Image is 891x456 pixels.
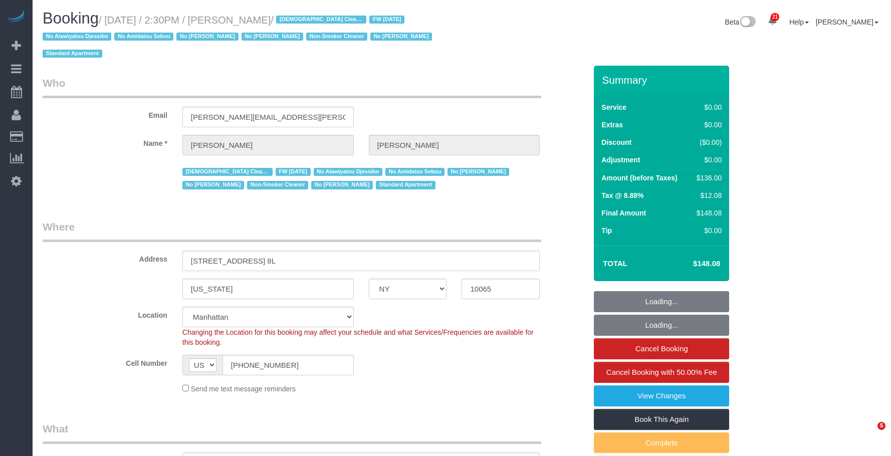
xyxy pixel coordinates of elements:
[606,368,717,376] span: Cancel Booking with 50.00% Fee
[663,260,720,268] h4: $148.08
[369,135,540,155] input: Last Name
[182,328,534,346] span: Changing the Location for this booking may affect your schedule and what Services/Frequencies are...
[594,338,729,359] a: Cancel Booking
[6,10,26,24] img: Automaid Logo
[376,181,435,189] span: Standard Apartment
[601,208,646,218] label: Final Amount
[176,33,238,41] span: No [PERSON_NAME]
[43,219,541,242] legend: Where
[35,107,175,120] label: Email
[725,18,756,26] a: Beta
[763,10,782,32] a: 21
[314,168,382,176] span: No Alawiyatou Djessibo
[276,168,311,176] span: FW [DATE]
[594,409,729,430] a: Book This Again
[789,18,809,26] a: Help
[603,259,627,268] strong: Total
[369,16,404,24] span: FW [DATE]
[693,102,722,112] div: $0.00
[43,15,435,60] small: / [DATE] / 2:30PM / [PERSON_NAME]
[601,173,677,183] label: Amount (before Taxes)
[247,181,308,189] span: Non-Smoker Cleaner
[594,362,729,383] a: Cancel Booking with 50.00% Fee
[182,135,354,155] input: First Name
[311,181,373,189] span: No [PERSON_NAME]
[739,16,756,29] img: New interface
[602,74,724,86] h3: Summary
[182,279,354,299] input: City
[191,385,296,393] span: Send me text message reminders
[601,120,623,130] label: Extras
[594,385,729,406] a: View Changes
[693,120,722,130] div: $0.00
[693,173,722,183] div: $136.00
[385,168,444,176] span: No Amidatou Sebou
[693,190,722,200] div: $12.08
[35,135,175,148] label: Name *
[182,107,354,127] input: Email
[448,168,509,176] span: No [PERSON_NAME]
[43,421,541,444] legend: What
[601,102,626,112] label: Service
[35,307,175,320] label: Location
[771,13,779,21] span: 21
[114,33,173,41] span: No Amidatou Sebou
[35,355,175,368] label: Cell Number
[242,33,303,41] span: No [PERSON_NAME]
[370,33,432,41] span: No [PERSON_NAME]
[693,137,722,147] div: ($0.00)
[43,10,99,27] span: Booking
[35,251,175,264] label: Address
[276,16,366,24] span: [DEMOGRAPHIC_DATA] Cleaner
[462,279,540,299] input: Zip Code
[601,190,643,200] label: Tax @ 8.88%
[693,208,722,218] div: $148.08
[601,155,640,165] label: Adjustment
[43,76,541,98] legend: Who
[816,18,878,26] a: [PERSON_NAME]
[857,422,881,446] iframe: Intercom live chat
[601,137,631,147] label: Discount
[222,355,354,375] input: Cell Number
[693,225,722,236] div: $0.00
[693,155,722,165] div: $0.00
[43,50,102,58] span: Standard Apartment
[43,33,111,41] span: No Alawiyatou Djessibo
[877,422,885,430] span: 5
[182,181,244,189] span: No [PERSON_NAME]
[43,15,435,60] span: /
[601,225,612,236] label: Tip
[182,168,273,176] span: [DEMOGRAPHIC_DATA] Cleaner
[306,33,367,41] span: Non-Smoker Cleaner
